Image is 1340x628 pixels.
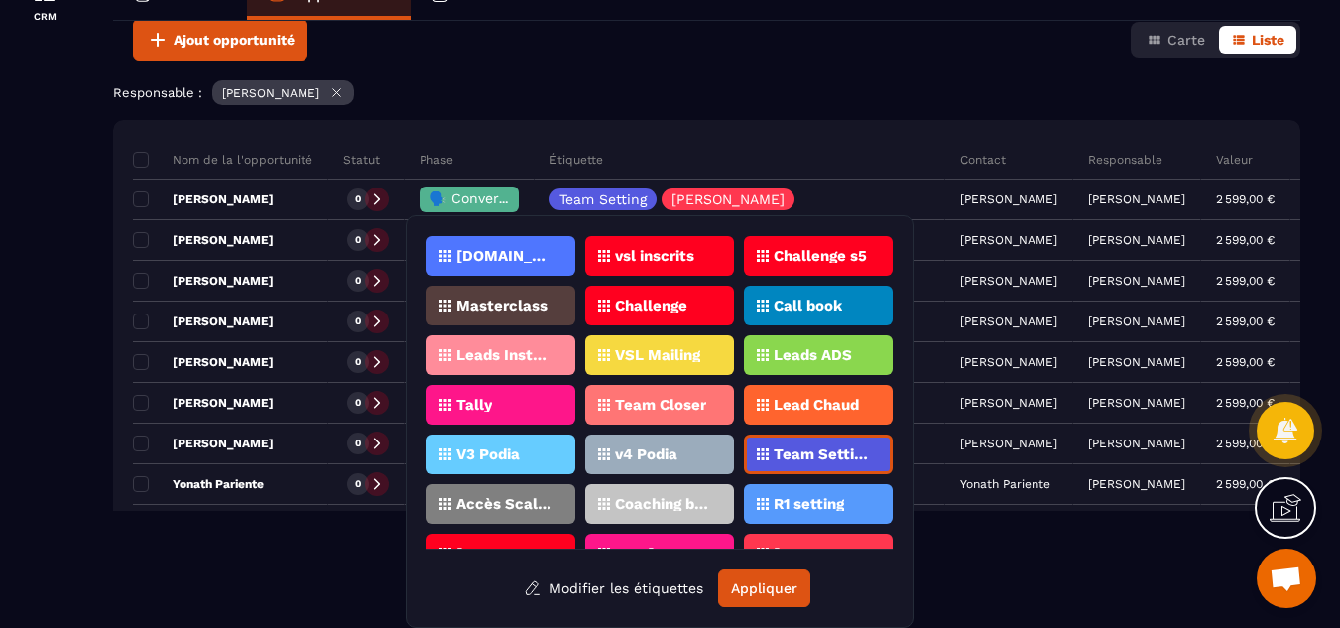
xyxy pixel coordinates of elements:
[355,314,361,328] p: 0
[509,570,718,606] button: Modifier les étiquettes
[1088,152,1162,168] p: Responsable
[355,192,361,206] p: 0
[1088,314,1185,328] p: [PERSON_NAME]
[1257,549,1316,608] div: Ouvrir le chat
[429,190,605,206] span: 🗣️ Conversation en cours
[549,152,603,168] p: Étiquette
[1219,26,1296,54] button: Liste
[559,192,647,206] p: Team Setting
[355,233,361,247] p: 0
[456,447,520,461] p: V3 Podia
[774,249,867,263] p: Challenge s5
[1135,26,1217,54] button: Carte
[133,436,274,451] p: [PERSON_NAME]
[774,447,870,461] p: Team Setting
[222,86,319,100] p: [PERSON_NAME]
[615,497,711,511] p: Coaching book
[355,396,361,410] p: 0
[1167,32,1205,48] span: Carte
[1088,192,1185,206] p: [PERSON_NAME]
[615,249,694,263] p: vsl inscrits
[615,299,687,313] p: Challenge
[1088,477,1185,491] p: [PERSON_NAME]
[1088,233,1185,247] p: [PERSON_NAME]
[960,152,1006,168] p: Contact
[1088,396,1185,410] p: [PERSON_NAME]
[133,152,312,168] p: Nom de la l'opportunité
[1216,152,1253,168] p: Valeur
[133,19,307,61] button: Ajout opportunité
[774,348,852,362] p: Leads ADS
[113,85,202,100] p: Responsable :
[456,249,552,263] p: [DOMAIN_NAME]
[1088,274,1185,288] p: [PERSON_NAME]
[615,447,677,461] p: v4 Podia
[355,437,361,450] p: 0
[355,477,361,491] p: 0
[355,355,361,369] p: 0
[456,299,548,313] p: Masterclass
[774,547,870,561] p: [PERSON_NAME]. 1:1 6m 3app
[133,191,274,207] p: [PERSON_NAME]
[1216,314,1275,328] p: 2 599,00 €
[133,232,274,248] p: [PERSON_NAME]
[1216,355,1275,369] p: 2 599,00 €
[615,348,700,362] p: VSL Mailing
[133,395,274,411] p: [PERSON_NAME]
[1216,437,1275,450] p: 2 599,00 €
[133,476,264,492] p: Yonath Pariente
[1216,477,1275,491] p: 2 599,00 €
[456,497,552,511] p: Accès Scaler Podia
[774,299,842,313] p: Call book
[456,547,552,561] p: [PERSON_NAME]
[1216,274,1275,288] p: 2 599,00 €
[133,354,274,370] p: [PERSON_NAME]
[174,30,295,50] span: Ajout opportunité
[774,497,844,511] p: R1 setting
[456,398,492,412] p: Tally
[1216,396,1275,410] p: 2 599,00 €
[1088,355,1185,369] p: [PERSON_NAME]
[671,192,785,206] p: [PERSON_NAME]
[456,348,552,362] p: Leads Instagram
[615,547,711,561] p: SET [PERSON_NAME]
[133,314,274,329] p: [PERSON_NAME]
[718,569,810,607] button: Appliquer
[343,152,380,168] p: Statut
[615,398,706,412] p: Team Closer
[355,274,361,288] p: 0
[1216,192,1275,206] p: 2 599,00 €
[133,273,274,289] p: [PERSON_NAME]
[420,152,453,168] p: Phase
[1252,32,1284,48] span: Liste
[1216,233,1275,247] p: 2 599,00 €
[774,398,859,412] p: Lead Chaud
[1088,437,1185,450] p: [PERSON_NAME]
[5,11,84,22] p: CRM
